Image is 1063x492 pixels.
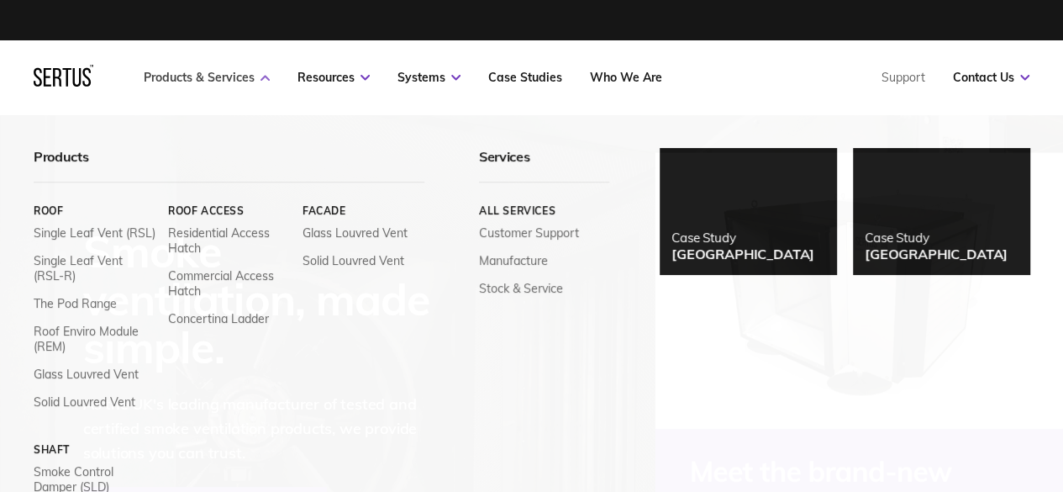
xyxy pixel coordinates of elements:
[479,225,579,241] a: Customer Support
[34,253,155,283] a: Single Leaf Vent (RSL-R)
[865,246,1008,262] div: [GEOGRAPHIC_DATA]
[303,253,404,268] a: Solid Louvred Vent
[303,204,424,217] a: Facade
[479,148,609,183] div: Services
[34,204,155,217] a: Roof
[865,230,1008,246] div: Case Study
[34,367,139,382] a: Glass Louvred Vent
[953,70,1029,85] a: Contact Us
[34,394,135,410] a: Solid Louvred Vent
[979,411,1063,492] iframe: Chat Widget
[297,70,370,85] a: Resources
[479,281,563,296] a: Stock & Service
[303,225,408,241] a: Glass Louvred Vent
[34,148,424,183] div: Products
[168,204,290,217] a: Roof Access
[881,70,925,85] a: Support
[34,443,155,456] a: Shaft
[34,296,117,311] a: The Pod Range
[168,311,269,326] a: Concertina Ladder
[853,148,1029,274] a: Case Study[GEOGRAPHIC_DATA]
[168,225,290,256] a: Residential Access Hatch
[144,70,270,85] a: Products & Services
[34,324,155,354] a: Roof Enviro Module (REM)
[660,148,836,274] a: Case Study[GEOGRAPHIC_DATA]
[671,230,814,246] div: Case Study
[479,253,548,268] a: Manufacture
[168,268,290,299] a: Commercial Access Hatch
[488,70,562,85] a: Case Studies
[397,70,460,85] a: Systems
[34,225,155,241] a: Single Leaf Vent (RSL)
[590,70,662,85] a: Who We Are
[671,246,814,262] div: [GEOGRAPHIC_DATA]
[479,204,609,217] a: All services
